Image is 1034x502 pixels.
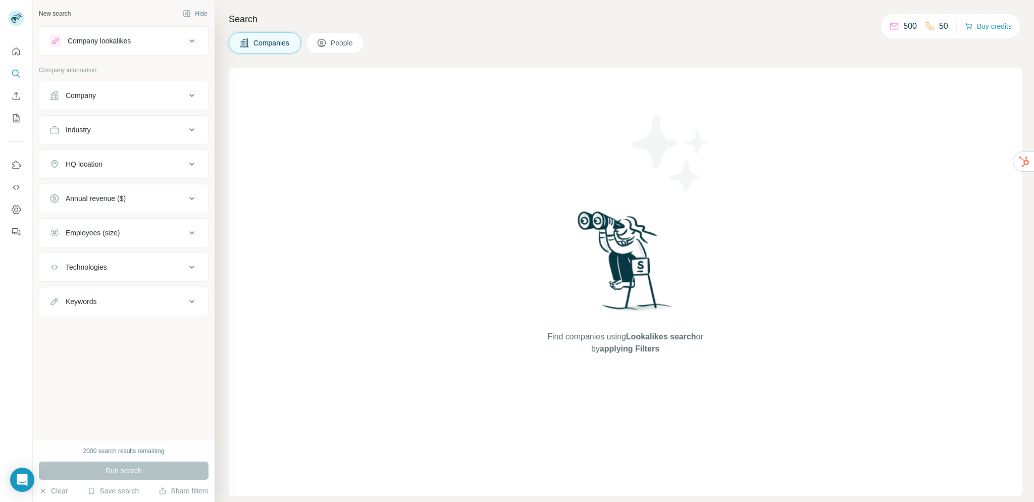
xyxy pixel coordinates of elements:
[331,38,354,48] span: People
[8,42,24,61] button: Quick start
[87,486,139,496] button: Save search
[39,221,208,245] button: Employees (size)
[39,9,71,18] div: New search
[8,65,24,83] button: Search
[39,118,208,142] button: Industry
[626,332,696,341] span: Lookalikes search
[8,87,24,105] button: Enrich CSV
[159,486,209,496] button: Share filters
[66,159,102,169] div: HQ location
[68,36,131,46] div: Company lookalikes
[229,12,1022,26] h4: Search
[66,228,120,238] div: Employees (size)
[8,200,24,219] button: Dashboard
[253,38,290,48] span: Companies
[10,468,34,492] div: Open Intercom Messenger
[8,178,24,196] button: Use Surfe API
[8,156,24,174] button: Use Surfe on LinkedIn
[965,19,1012,33] button: Buy credits
[939,20,948,32] p: 50
[39,29,208,53] button: Company lookalikes
[66,262,107,272] div: Technologies
[39,255,208,279] button: Technologies
[66,193,126,204] div: Annual revenue ($)
[39,289,208,314] button: Keywords
[39,186,208,211] button: Annual revenue ($)
[903,20,917,32] p: 500
[39,83,208,108] button: Company
[626,108,716,199] img: Surfe Illustration - Stars
[66,90,96,101] div: Company
[600,344,659,353] span: applying Filters
[66,296,96,307] div: Keywords
[8,109,24,127] button: My lists
[83,446,165,456] div: 2000 search results remaining
[39,152,208,176] button: HQ location
[176,6,215,21] button: Hide
[39,486,68,496] button: Clear
[544,331,706,355] span: Find companies using or by
[8,223,24,241] button: Feedback
[66,125,91,135] div: Industry
[573,209,678,321] img: Surfe Illustration - Woman searching with binoculars
[39,66,209,75] p: Company information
